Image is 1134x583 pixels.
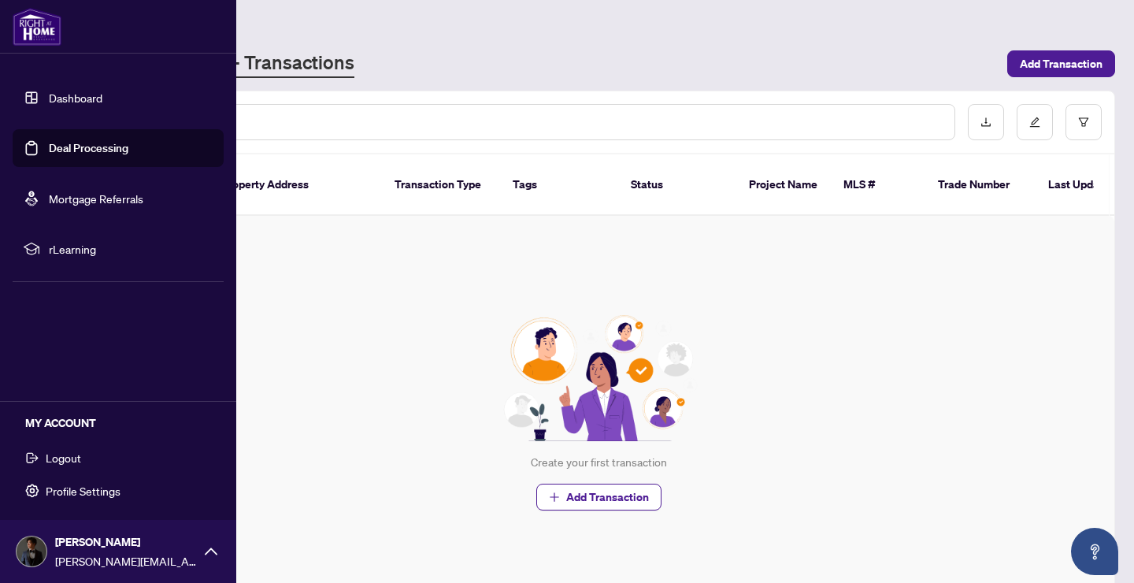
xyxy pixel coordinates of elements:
button: filter [1065,104,1102,140]
span: Profile Settings [46,478,120,503]
h5: MY ACCOUNT [25,414,224,432]
button: Logout [13,444,224,471]
span: download [980,117,991,128]
th: Property Address [209,154,382,216]
button: Profile Settings [13,477,224,504]
th: Trade Number [925,154,1036,216]
span: Logout [46,445,81,470]
th: Tags [500,154,618,216]
span: filter [1078,117,1089,128]
span: plus [549,492,560,503]
button: Open asap [1071,528,1118,575]
button: download [968,104,1004,140]
span: Add Transaction [566,485,649,510]
span: rLearning [49,240,213,258]
span: [PERSON_NAME] [55,533,197,551]
th: MLS # [831,154,925,216]
span: edit [1029,117,1040,128]
button: edit [1017,104,1053,140]
th: Transaction Type [382,154,500,216]
a: Dashboard [49,91,102,105]
button: Add Transaction [536,484,661,511]
th: Status [618,154,736,216]
a: Mortgage Referrals [49,191,143,206]
th: Project Name [736,154,831,216]
img: logo [13,8,61,46]
span: [PERSON_NAME][EMAIL_ADDRESS][DOMAIN_NAME] [55,552,197,570]
div: Create your first transaction [531,454,667,471]
img: Null State Icon [497,315,700,441]
a: Deal Processing [49,141,128,155]
img: Profile Icon [17,537,46,566]
button: Add Transaction [1007,50,1115,77]
span: Add Transaction [1020,51,1102,76]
